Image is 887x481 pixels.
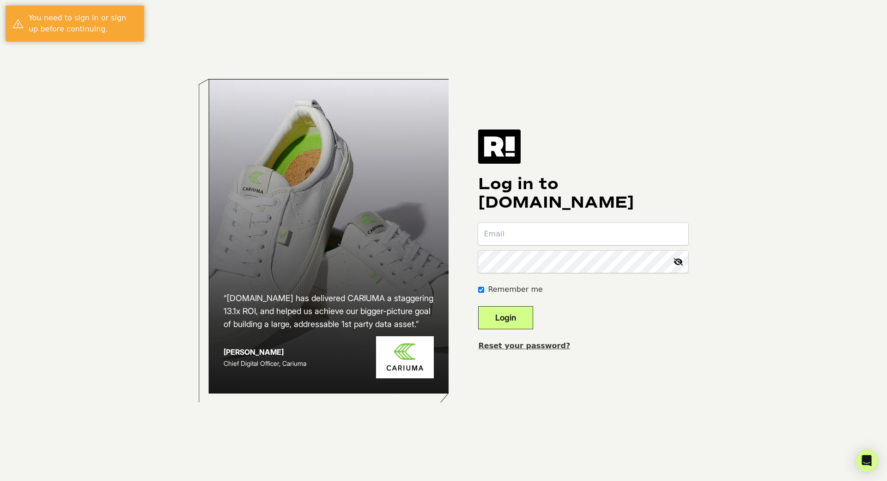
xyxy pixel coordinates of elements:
[376,336,434,378] img: Cariuma
[478,341,570,350] a: Reset your password?
[856,450,878,472] div: Open Intercom Messenger
[478,175,688,212] h1: Log in to [DOMAIN_NAME]
[488,284,542,295] label: Remember me
[224,359,306,367] span: Chief Digital Officer, Cariuma
[224,292,434,331] h2: “[DOMAIN_NAME] has delivered CARIUMA a staggering 13.1x ROI, and helped us achieve our bigger-pic...
[478,223,688,245] input: Email
[29,12,137,35] div: You need to sign in or sign up before continuing.
[224,347,284,357] strong: [PERSON_NAME]
[478,306,533,329] button: Login
[478,129,521,164] img: Retention.com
